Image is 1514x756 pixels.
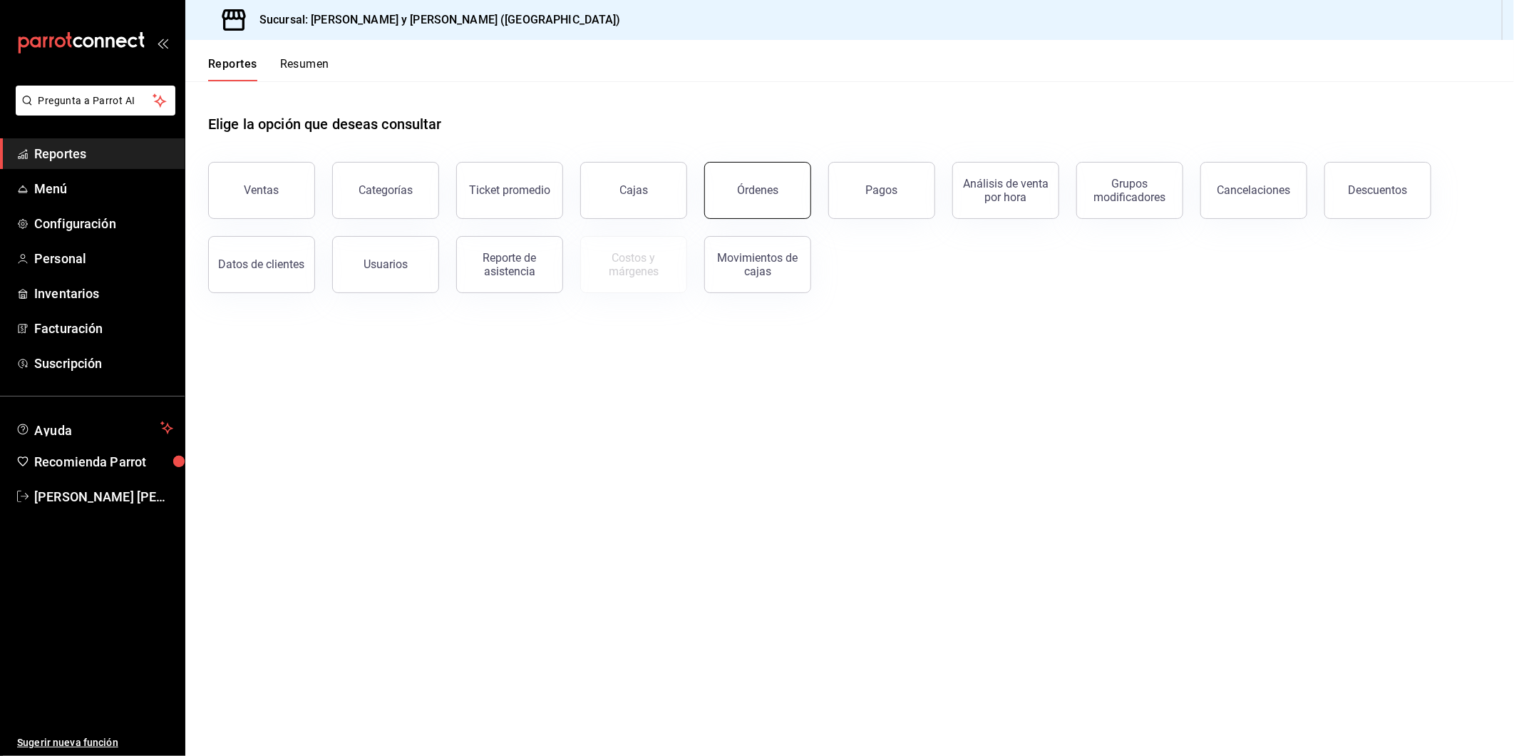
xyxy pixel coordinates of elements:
button: Reporte de asistencia [456,236,563,293]
span: Inventarios [34,284,173,303]
button: Categorías [332,162,439,219]
div: Datos de clientes [219,257,305,271]
div: Costos y márgenes [589,251,678,278]
div: Categorías [359,183,413,197]
span: Ayuda [34,419,155,436]
div: Usuarios [364,257,408,271]
div: Reporte de asistencia [465,251,554,278]
span: Recomienda Parrot [34,452,173,471]
button: Órdenes [704,162,811,219]
span: Configuración [34,214,173,233]
button: Movimientos de cajas [704,236,811,293]
h1: Elige la opción que deseas consultar [208,113,442,135]
button: Reportes [208,57,257,81]
div: Órdenes [737,183,778,197]
button: Resumen [280,57,329,81]
button: Análisis de venta por hora [952,162,1059,219]
span: Facturación [34,319,173,338]
span: Sugerir nueva función [17,735,173,750]
span: Reportes [34,144,173,163]
button: Grupos modificadores [1076,162,1183,219]
h3: Sucursal: [PERSON_NAME] y [PERSON_NAME] ([GEOGRAPHIC_DATA]) [248,11,621,29]
button: Descuentos [1324,162,1431,219]
button: open_drawer_menu [157,37,168,48]
span: Pregunta a Parrot AI [38,93,153,108]
button: Cajas [580,162,687,219]
div: Descuentos [1349,183,1408,197]
button: Contrata inventarios para ver este reporte [580,236,687,293]
div: Análisis de venta por hora [962,177,1050,204]
button: Pagos [828,162,935,219]
button: Datos de clientes [208,236,315,293]
span: [PERSON_NAME] [PERSON_NAME] [34,487,173,506]
span: Suscripción [34,354,173,373]
button: Ticket promedio [456,162,563,219]
span: Personal [34,249,173,268]
div: Movimientos de cajas [714,251,802,278]
div: Cancelaciones [1217,183,1291,197]
span: Menú [34,179,173,198]
div: Ticket promedio [469,183,550,197]
button: Cancelaciones [1200,162,1307,219]
div: Grupos modificadores [1086,177,1174,204]
div: navigation tabs [208,57,329,81]
button: Usuarios [332,236,439,293]
a: Pregunta a Parrot AI [10,103,175,118]
div: Pagos [866,183,898,197]
div: Cajas [619,183,648,197]
button: Ventas [208,162,315,219]
button: Pregunta a Parrot AI [16,86,175,116]
div: Ventas [244,183,279,197]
